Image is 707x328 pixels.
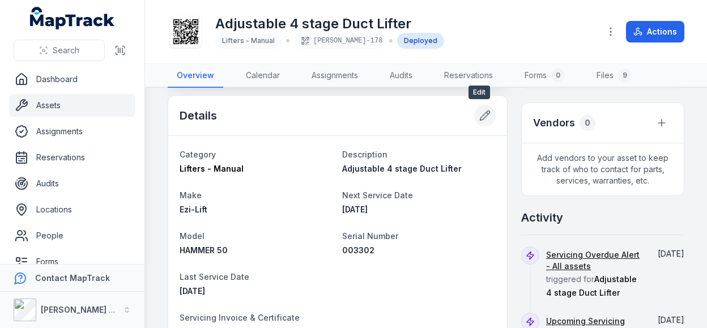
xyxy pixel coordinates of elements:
[658,249,684,258] span: [DATE]
[626,21,684,42] button: Actions
[521,210,563,225] h2: Activity
[618,69,632,82] div: 9
[546,250,641,297] span: triggered for
[53,45,79,56] span: Search
[9,198,135,221] a: Locations
[658,249,684,258] time: 8/26/2025, 12:00:00 AM
[180,164,244,173] span: Lifters - Manual
[397,33,444,49] div: Deployed
[14,40,105,61] button: Search
[180,313,300,322] span: Servicing Invoice & Certificate
[180,245,228,255] span: HAMMER 50
[180,272,249,282] span: Last Service Date
[342,190,413,200] span: Next Service Date
[658,315,684,325] time: 8/18/2025, 11:30:00 AM
[215,15,444,33] h1: Adjustable 4 stage Duct Lifter
[9,68,135,91] a: Dashboard
[533,115,575,131] h3: Vendors
[9,120,135,143] a: Assignments
[180,205,207,214] span: Ezi-Lift
[180,231,205,241] span: Model
[580,115,595,131] div: 0
[294,33,385,49] div: [PERSON_NAME]-178
[342,231,398,241] span: Serial Number
[41,305,120,314] strong: [PERSON_NAME] Air
[381,64,421,88] a: Audits
[9,94,135,117] a: Assets
[180,286,205,296] time: 8/26/2024, 12:00:00 AM
[303,64,367,88] a: Assignments
[342,205,368,214] span: [DATE]
[342,205,368,214] time: 8/26/2025, 12:00:00 AM
[9,250,135,273] a: Forms
[180,190,202,200] span: Make
[342,245,374,255] span: 003302
[435,64,502,88] a: Reservations
[222,36,275,45] span: Lifters - Manual
[180,108,217,123] h2: Details
[180,150,216,159] span: Category
[342,150,387,159] span: Description
[9,146,135,169] a: Reservations
[551,69,565,82] div: 0
[342,164,462,173] span: Adjustable 4 stage Duct Lifter
[658,315,684,325] span: [DATE]
[516,64,574,88] a: Forms0
[469,86,490,99] span: Edit
[30,7,115,29] a: MapTrack
[237,64,289,88] a: Calendar
[168,64,223,88] a: Overview
[9,224,135,247] a: People
[522,143,684,195] span: Add vendors to your asset to keep track of who to contact for parts, services, warranties, etc.
[9,172,135,195] a: Audits
[546,249,641,272] a: Servicing Overdue Alert - All assets
[587,64,641,88] a: Files9
[35,273,110,283] strong: Contact MapTrack
[180,286,205,296] span: [DATE]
